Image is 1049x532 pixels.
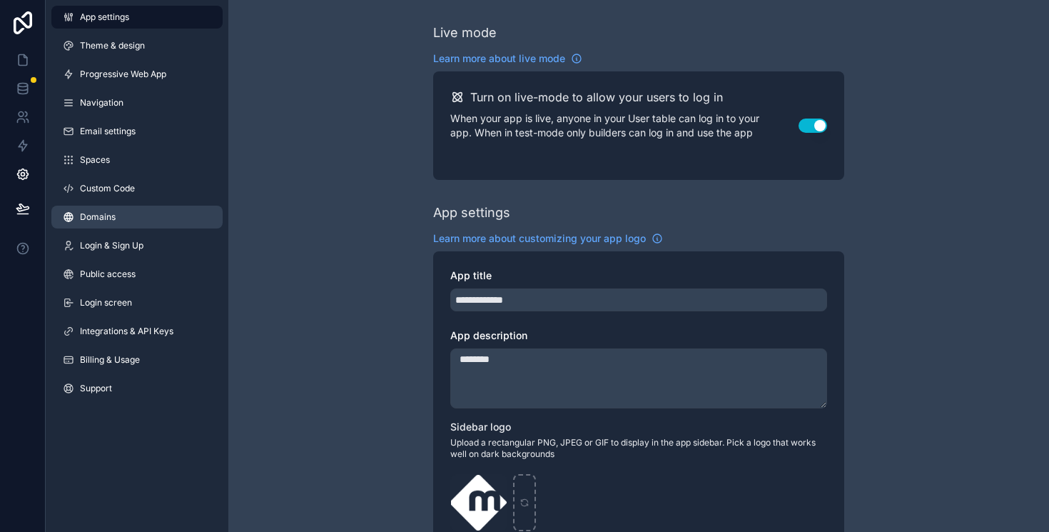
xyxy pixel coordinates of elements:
[51,34,223,57] a: Theme & design
[51,6,223,29] a: App settings
[433,23,497,43] div: Live mode
[80,268,136,280] span: Public access
[51,348,223,371] a: Billing & Usage
[433,51,582,66] a: Learn more about live mode
[51,149,223,171] a: Spaces
[80,11,129,23] span: App settings
[80,326,173,337] span: Integrations & API Keys
[433,203,510,223] div: App settings
[433,231,663,246] a: Learn more about customizing your app logo
[51,377,223,400] a: Support
[51,177,223,200] a: Custom Code
[80,297,132,308] span: Login screen
[80,97,123,109] span: Navigation
[80,211,116,223] span: Domains
[51,91,223,114] a: Navigation
[80,40,145,51] span: Theme & design
[450,111,799,140] p: When your app is live, anyone in your User table can log in to your app. When in test-mode only b...
[80,69,166,80] span: Progressive Web App
[433,231,646,246] span: Learn more about customizing your app logo
[450,421,511,433] span: Sidebar logo
[470,89,723,106] h2: Turn on live-mode to allow your users to log in
[51,291,223,314] a: Login screen
[450,437,827,460] span: Upload a rectangular PNG, JPEG or GIF to display in the app sidebar. Pick a logo that works well ...
[80,354,140,366] span: Billing & Usage
[80,154,110,166] span: Spaces
[450,329,527,341] span: App description
[80,383,112,394] span: Support
[51,320,223,343] a: Integrations & API Keys
[51,234,223,257] a: Login & Sign Up
[80,126,136,137] span: Email settings
[433,51,565,66] span: Learn more about live mode
[51,263,223,286] a: Public access
[51,63,223,86] a: Progressive Web App
[51,120,223,143] a: Email settings
[80,240,143,251] span: Login & Sign Up
[51,206,223,229] a: Domains
[450,269,492,281] span: App title
[80,183,135,194] span: Custom Code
